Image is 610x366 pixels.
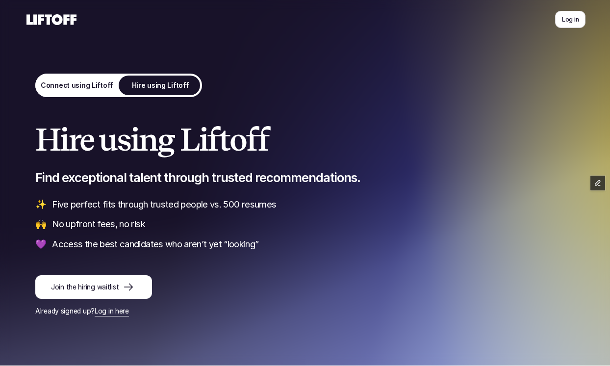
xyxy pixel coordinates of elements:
[132,80,189,91] p: Hire using Liftoff
[35,198,46,211] p: ✨
[35,275,152,299] a: Join the hiring waitlist
[562,15,579,24] p: Log in
[41,80,113,91] p: Connect using Liftoff
[555,11,585,28] a: Log in
[35,238,46,251] p: 💜
[52,198,575,211] p: Five perfect fits through trusted people vs. 500 resumes
[95,307,129,315] a: Log in here
[119,74,202,97] a: Hire using Liftoff
[35,306,575,316] p: Already signed up?
[35,74,119,97] a: Connect using Liftoff
[590,176,605,190] button: Edit Framer Content
[35,218,46,231] p: 🙌
[35,123,575,157] h1: Hire using Liftoff
[52,218,575,231] p: No upfront fees, no risk
[51,282,119,292] p: Join the hiring waitlist
[52,238,575,251] p: Access the best candidates who aren’t yet “looking”
[35,169,575,185] p: Find exceptional talent through trusted recommendations.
